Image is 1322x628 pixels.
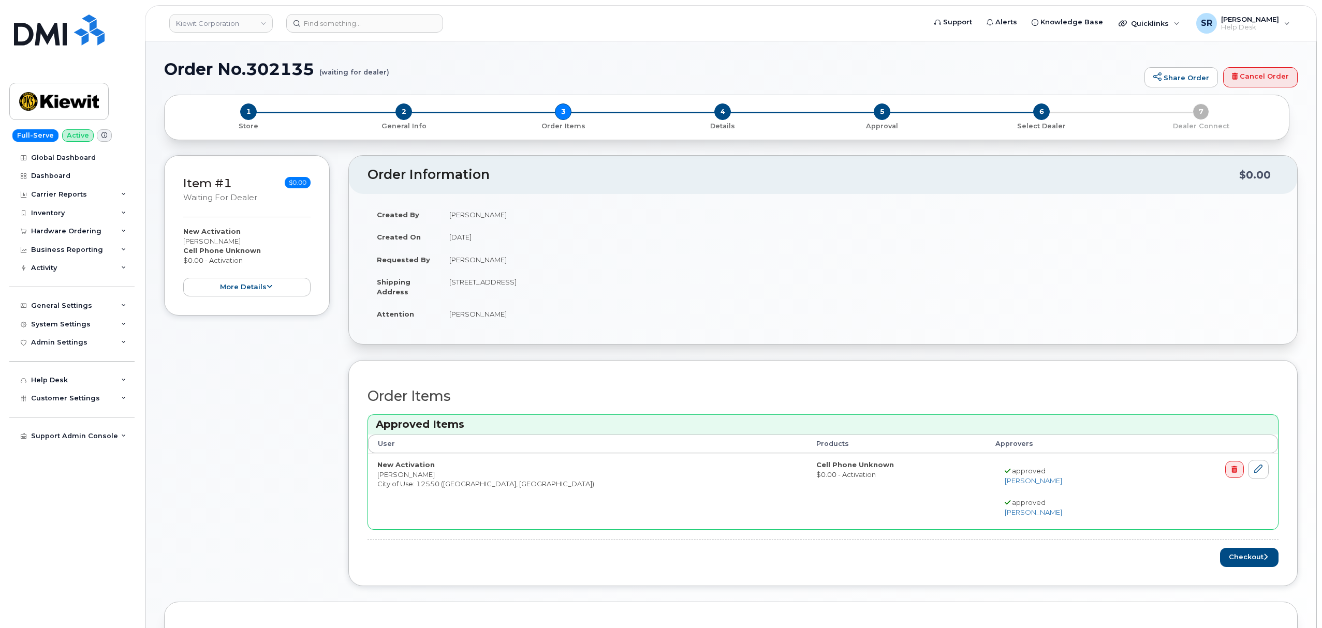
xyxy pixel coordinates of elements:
[377,460,435,469] strong: New Activation
[377,211,419,219] strong: Created By
[802,120,962,131] a: 5 Approval
[377,310,414,318] strong: Attention
[966,122,1117,131] p: Select Dealer
[376,417,1270,431] h3: Approved Items
[816,460,894,469] strong: Cell Phone Unknown
[377,233,421,241] strong: Created On
[324,120,483,131] a: 2 General Info
[240,103,257,120] span: 1
[714,103,731,120] span: 4
[643,120,802,131] a: 4 Details
[807,453,986,529] td: $0.00 - Activation
[164,60,1139,78] h1: Order No.302135
[183,246,261,255] strong: Cell Phone Unknown
[1223,67,1298,88] a: Cancel Order
[1239,165,1271,185] div: $0.00
[368,168,1239,182] h2: Order Information
[874,103,890,120] span: 5
[807,435,986,453] th: Products
[1144,67,1218,88] a: Share Order
[183,278,311,297] button: more details
[1012,467,1046,475] span: approved
[1005,508,1062,516] a: [PERSON_NAME]
[1005,476,1062,485] a: [PERSON_NAME]
[1033,103,1050,120] span: 6
[440,226,1279,248] td: [DATE]
[173,120,324,131] a: 1 Store
[177,122,320,131] p: Store
[806,122,958,131] p: Approval
[183,176,232,190] a: Item #1
[377,278,410,296] strong: Shipping Address
[986,435,1163,453] th: Approvers
[377,256,430,264] strong: Requested By
[1220,548,1279,567] button: Checkout
[440,271,1279,303] td: [STREET_ADDRESS]
[368,435,807,453] th: User
[319,60,389,76] small: (waiting for dealer)
[183,193,257,202] small: waiting for dealer
[183,227,241,235] strong: New Activation
[440,203,1279,226] td: [PERSON_NAME]
[395,103,412,120] span: 2
[285,177,311,188] span: $0.00
[368,388,1279,404] h2: Order Items
[962,120,1121,131] a: 6 Select Dealer
[328,122,479,131] p: General Info
[647,122,798,131] p: Details
[183,227,311,296] div: [PERSON_NAME] $0.00 - Activation
[368,453,807,529] td: [PERSON_NAME] City of Use: 12550 ([GEOGRAPHIC_DATA], [GEOGRAPHIC_DATA])
[440,248,1279,271] td: [PERSON_NAME]
[1012,498,1046,506] span: approved
[440,303,1279,325] td: [PERSON_NAME]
